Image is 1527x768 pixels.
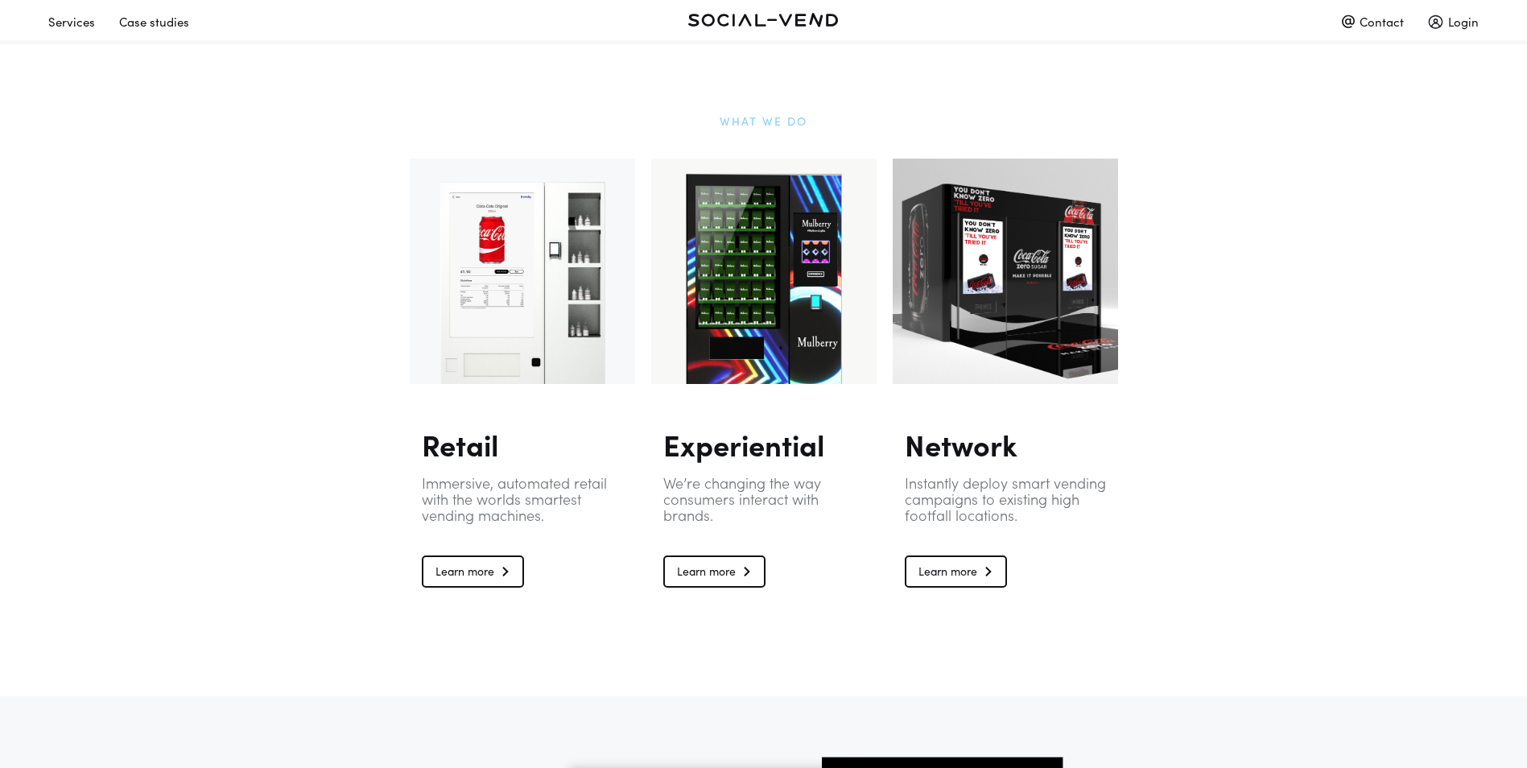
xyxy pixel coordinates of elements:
[48,7,95,35] div: Services
[663,430,865,459] h2: Experiential
[119,7,189,35] div: Case studies
[1428,7,1479,35] div: Login
[422,555,524,588] a: Learn more
[663,475,865,523] p: We’re changing the way consumers interact with brands.
[410,115,1118,126] h1: What we do
[905,475,1106,523] p: Instantly deploy smart vending campaigns to existing high footfall locations.
[905,555,1007,588] a: Learn more
[1342,7,1404,35] div: Contact
[119,7,213,24] a: Case studies
[663,555,766,588] a: Learn more
[905,430,1106,459] h2: Network
[422,475,623,523] p: Immersive, automated retail with the worlds smartest vending machines.
[422,430,623,459] h2: Retail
